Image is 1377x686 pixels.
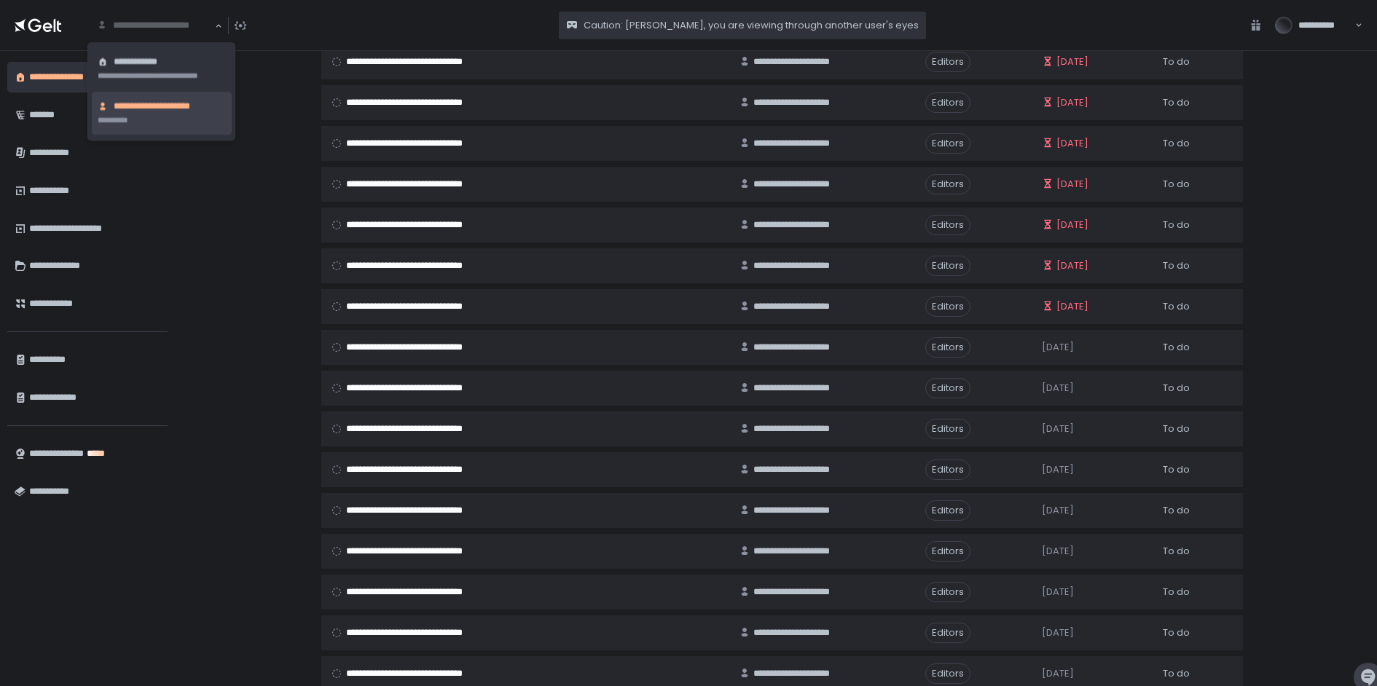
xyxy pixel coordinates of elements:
[1042,463,1074,476] span: [DATE]
[87,10,222,40] div: Search for option
[925,460,970,480] span: Editors
[1056,96,1088,109] span: [DATE]
[925,174,970,194] span: Editors
[1163,504,1190,517] span: To do
[1042,382,1074,395] span: [DATE]
[584,19,919,32] span: Caution: [PERSON_NAME], you are viewing through another user's eyes
[1163,667,1190,680] span: To do
[1163,218,1190,232] span: To do
[1163,463,1190,476] span: To do
[1163,178,1190,191] span: To do
[1042,504,1074,517] span: [DATE]
[97,18,213,33] input: Search for option
[1056,137,1088,150] span: [DATE]
[1056,300,1088,313] span: [DATE]
[1163,259,1190,272] span: To do
[1042,626,1074,639] span: [DATE]
[1042,586,1074,599] span: [DATE]
[1163,341,1190,354] span: To do
[925,500,970,521] span: Editors
[925,296,970,317] span: Editors
[1163,382,1190,395] span: To do
[1163,96,1190,109] span: To do
[925,663,970,684] span: Editors
[1042,545,1074,558] span: [DATE]
[925,541,970,561] span: Editors
[925,582,970,602] span: Editors
[925,378,970,398] span: Editors
[1056,259,1088,272] span: [DATE]
[1163,545,1190,558] span: To do
[925,133,970,154] span: Editors
[925,419,970,439] span: Editors
[1056,178,1088,191] span: [DATE]
[1042,667,1074,680] span: [DATE]
[1042,422,1074,435] span: [DATE]
[1163,586,1190,599] span: To do
[1042,341,1074,354] span: [DATE]
[1056,55,1088,68] span: [DATE]
[925,215,970,235] span: Editors
[1163,300,1190,313] span: To do
[925,256,970,276] span: Editors
[925,92,970,113] span: Editors
[1163,55,1190,68] span: To do
[1163,626,1190,639] span: To do
[1163,422,1190,435] span: To do
[925,623,970,643] span: Editors
[1056,218,1088,232] span: [DATE]
[1163,137,1190,150] span: To do
[925,337,970,358] span: Editors
[925,52,970,72] span: Editors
